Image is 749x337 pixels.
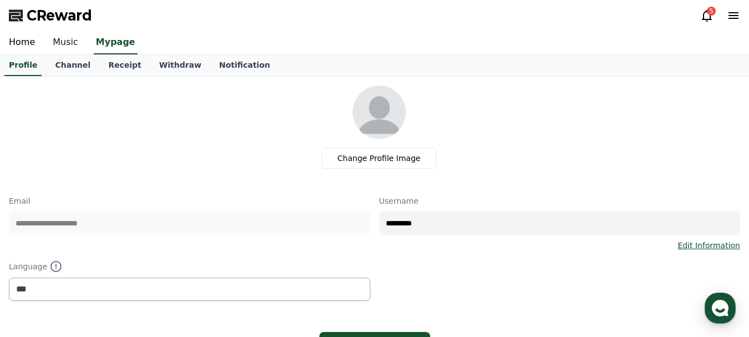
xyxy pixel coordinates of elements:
a: Music [44,31,87,54]
p: Email [9,195,370,207]
a: Mypage [94,31,137,54]
a: Withdraw [150,55,210,76]
a: Settings [143,245,213,273]
span: Messages [92,262,125,271]
a: Profile [4,55,42,76]
a: CReward [9,7,92,24]
p: Username [379,195,741,207]
a: Home [3,245,73,273]
a: 5 [700,9,714,22]
a: Messages [73,245,143,273]
a: Channel [46,55,99,76]
div: 5 [707,7,716,16]
span: Settings [164,261,191,270]
a: Notification [210,55,279,76]
a: Receipt [99,55,150,76]
span: Home [28,261,48,270]
label: Change Profile Image [322,148,437,169]
span: CReward [27,7,92,24]
p: Language [9,260,370,273]
img: profile_image [353,85,406,139]
a: Edit Information [677,240,740,251]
